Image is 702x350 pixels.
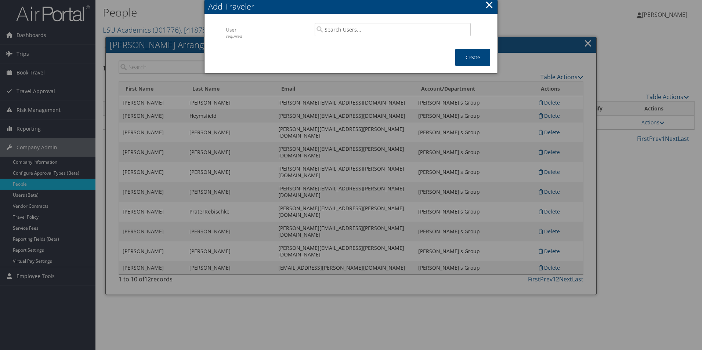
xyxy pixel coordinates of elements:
[315,23,471,36] input: Search Users...
[226,23,309,43] label: User
[455,49,490,66] button: Create
[226,33,309,40] div: required
[208,1,497,12] div: Add Traveler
